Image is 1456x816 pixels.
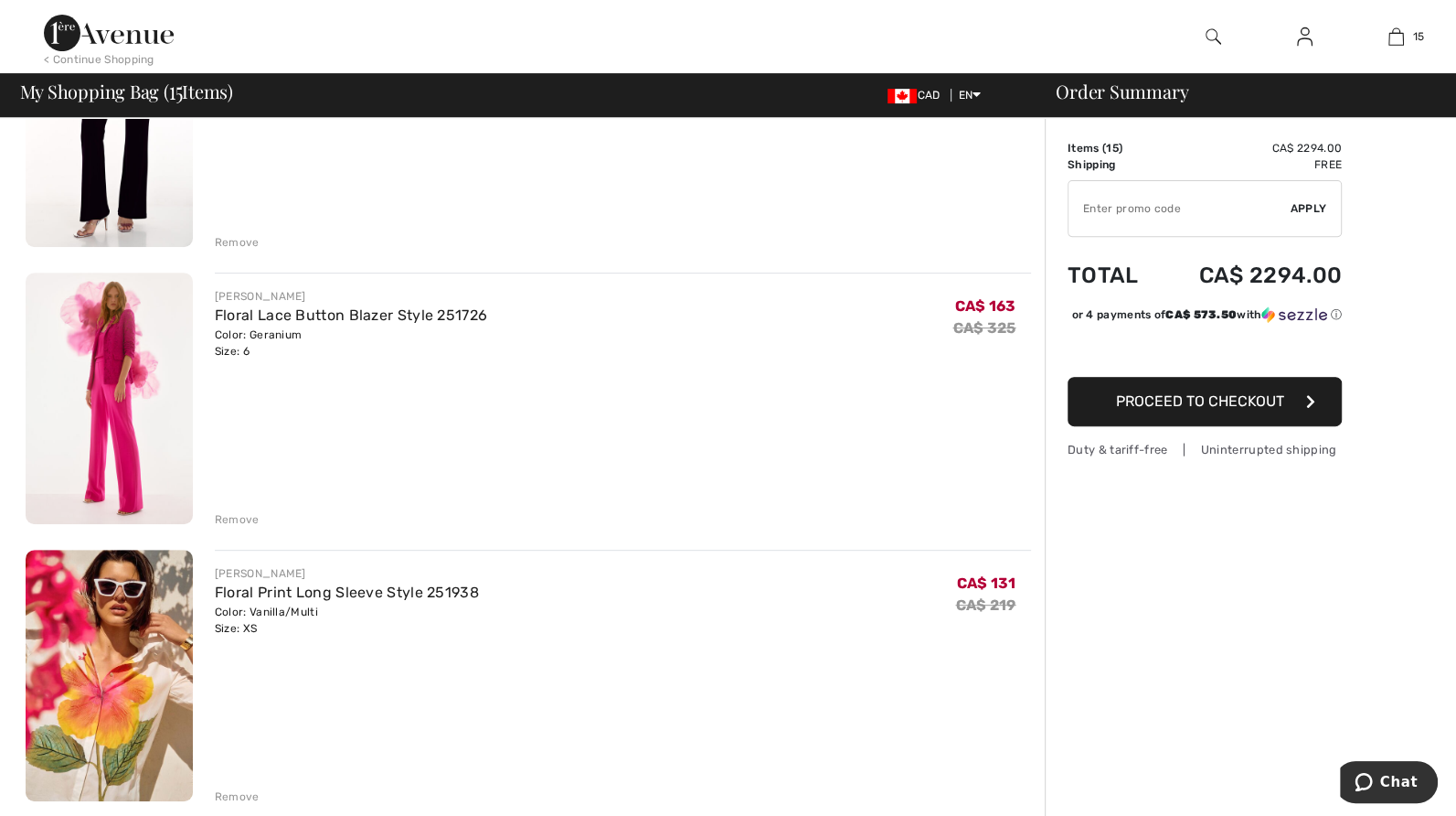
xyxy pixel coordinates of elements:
[1261,306,1327,323] img: Sezzle
[1158,244,1342,306] td: CA$ 2294.00
[1282,26,1327,48] a: Sign In
[215,306,487,324] a: Floral Lace Button Blazer Style 251726
[1116,392,1284,410] span: Proceed to Checkout
[20,82,234,101] span: My Shopping Bag ( Items)
[1068,140,1158,156] td: Items ( )
[1158,156,1342,173] td: Free
[215,511,260,528] div: Remove
[215,234,260,251] div: Remove
[955,596,1015,614] s: CA$ 219
[1158,140,1342,156] td: CA$ 2294.00
[1351,26,1440,48] a: 15
[1388,26,1404,48] img: My Bag
[1068,156,1158,173] td: Shipping
[1034,82,1445,101] div: Order Summary
[1297,26,1313,48] img: My Info
[26,550,193,801] img: Floral Print Long Sleeve Style 251938
[215,584,479,601] a: Floral Print Long Sleeve Style 251938
[215,327,487,360] div: Color: Geranium Size: 6
[887,89,917,103] img: Canadian Dollar
[887,89,947,102] span: CAD
[215,288,487,305] div: [PERSON_NAME]
[1413,28,1425,45] span: 15
[1165,308,1237,321] span: CA$ 573.50
[1106,142,1119,155] span: 15
[1291,200,1327,217] span: Apply
[959,89,982,102] span: EN
[1068,181,1291,236] input: Promo code
[44,15,174,51] img: 1ère Avenue
[952,319,1015,337] s: CA$ 325
[1340,761,1438,807] iframe: Opens a widget where you can chat to one of our agents
[954,297,1015,315] span: CA$ 163
[1071,306,1342,323] div: or 4 payments of with
[1068,441,1342,458] div: Duty & tariff-free | Uninterrupted shipping
[215,604,479,637] div: Color: Vanilla/Multi Size: XS
[1068,377,1342,426] button: Proceed to Checkout
[1068,306,1342,329] div: or 4 payments ofCA$ 573.50withSezzle Click to learn more about Sezzle
[1206,26,1221,48] img: search the website
[169,78,183,102] span: 15
[26,273,193,524] img: Floral Lace Button Blazer Style 251726
[1068,329,1342,370] iframe: PayPal-paypal
[956,574,1015,592] span: CA$ 131
[215,789,260,805] div: Remove
[215,565,479,582] div: [PERSON_NAME]
[1068,244,1158,306] td: Total
[44,51,154,68] div: < Continue Shopping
